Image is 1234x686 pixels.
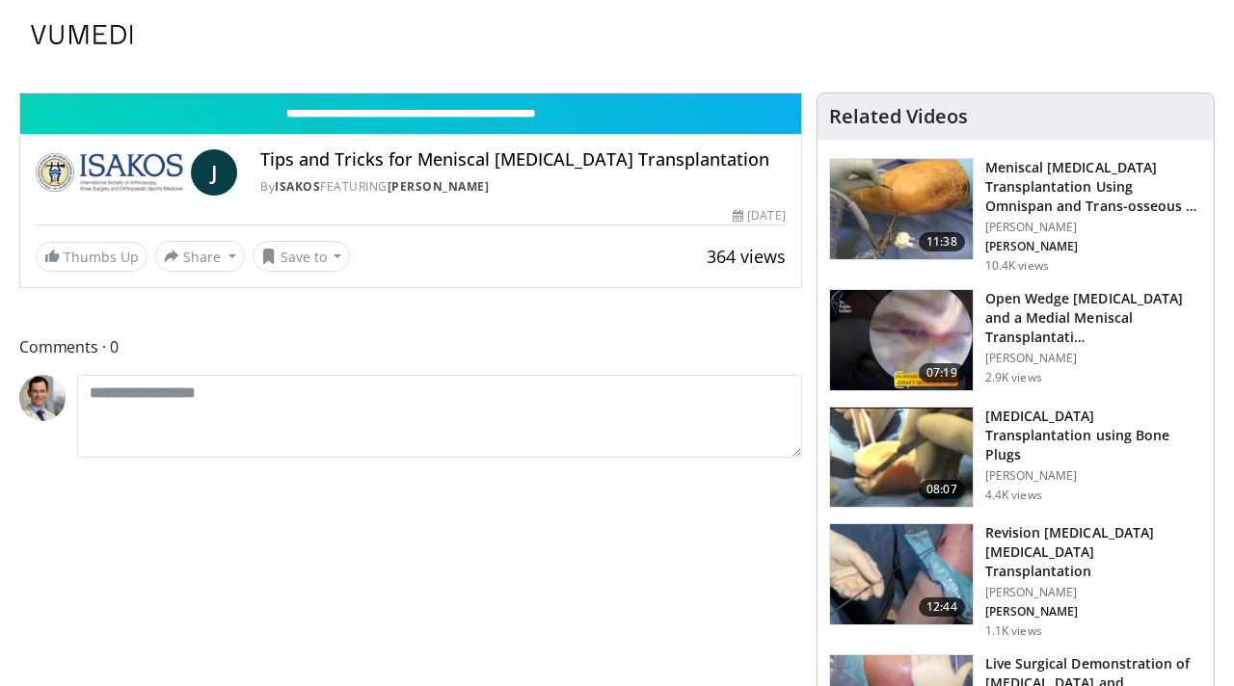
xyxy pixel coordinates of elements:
[985,220,1202,235] p: [PERSON_NAME]
[985,604,1202,620] p: Kevin R. Stone
[830,290,973,390] img: 2f663789-dcc6-45c0-a032-48dfe11fb870.150x105_q85_crop-smart_upscale.jpg
[155,241,245,272] button: Share
[985,523,1202,581] h3: Revision [MEDICAL_DATA] [MEDICAL_DATA] Transplantation
[985,258,1049,274] p: 10.4K views
[985,370,1042,385] p: 2.9K views
[829,407,1202,509] a: 08:07 [MEDICAL_DATA] Transplantation using Bone Plugs [PERSON_NAME] 4.4K views
[985,407,1202,464] h3: [MEDICAL_DATA] Transplantation using Bone Plugs
[830,524,973,624] img: 95fe9ca0-7628-4c81-905b-17add78dff4d.150x105_q85_crop-smart_upscale.jpg
[260,149,785,171] h4: Tips and Tricks for Meniscal [MEDICAL_DATA] Transplantation
[829,523,1202,639] a: 12:44 Revision [MEDICAL_DATA] [MEDICAL_DATA] Transplantation [PERSON_NAME] [PERSON_NAME] 1.1K views
[985,158,1202,216] h3: Meniscal Allograft Transplantation Using Omnispan and Trans-osseous Sutures
[191,149,237,196] a: J
[985,488,1042,503] p: 4.4K views
[985,585,1202,600] p: [PERSON_NAME]
[919,363,965,383] span: 07:19
[707,245,786,268] span: 364 views
[985,239,1202,254] p: Alan Getgood
[36,242,148,272] a: Thumbs Up
[388,178,490,195] a: [PERSON_NAME]
[830,408,973,508] img: 38554_0000_3.png.150x105_q85_crop-smart_upscale.jpg
[19,334,802,359] span: Comments 0
[829,289,1202,391] a: 07:19 Open Wedge [MEDICAL_DATA] and a Medial Meniscal Transplantati… [PERSON_NAME] 2.9K views
[733,207,785,224] div: [DATE]
[919,480,965,499] span: 08:07
[830,159,973,259] img: 307340_0000_1.png.150x105_q85_crop-smart_upscale.jpg
[829,158,1202,274] a: 11:38 Meniscal [MEDICAL_DATA] Transplantation Using Omnispan and Trans-osseous … [PERSON_NAME] [P...
[985,623,1042,639] p: 1.1K views
[985,468,1202,484] p: [PERSON_NAME]
[36,149,183,196] img: ISAKOS
[275,178,320,195] a: ISAKOS
[919,597,965,617] span: 12:44
[985,351,1202,366] p: [PERSON_NAME]
[829,105,968,128] h4: Related Videos
[985,289,1202,347] h3: Open Wedge High Tibial Osteotomy and a Medial Meniscal Transplantation for the Treatment of Early...
[260,178,785,196] div: By FEATURING
[253,241,351,272] button: Save to
[919,232,965,251] span: 11:38
[31,25,133,44] img: VuMedi Logo
[19,375,66,421] img: Avatar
